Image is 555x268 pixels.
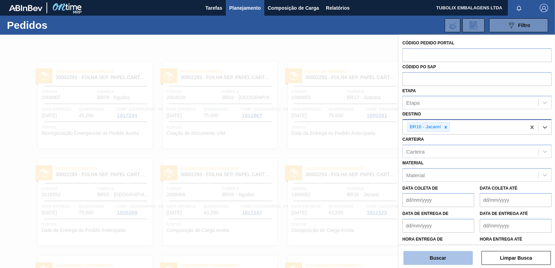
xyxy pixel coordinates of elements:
div: Solicitação de Revisão de Pedidos [462,18,485,32]
button: Filtro [489,18,548,32]
span: Planejamento [229,4,261,12]
label: Data coleta até [480,186,517,191]
span: Relatórios [326,4,350,12]
div: Importar Negociações dos Pedidos [445,18,460,32]
div: Etapa [406,100,420,106]
div: Material [406,172,425,178]
img: Logout [540,4,548,12]
label: Carteira [402,137,424,142]
h1: Pedidos [7,21,108,29]
label: Hora entrega até [480,234,552,244]
label: Hora entrega de [402,234,474,244]
span: Composição de Carga [268,4,319,12]
label: Data de Entrega até [480,211,528,216]
div: BR16 - Jacareí [408,123,442,131]
input: dd/mm/yyyy [402,193,474,207]
label: Código Pedido Portal [402,41,454,45]
label: Data de Entrega de [402,211,449,216]
label: Data coleta de [402,186,438,191]
label: Códido PO SAP [402,64,436,69]
label: Etapa [402,88,416,93]
button: Notificações [508,3,530,13]
label: Material [402,161,424,165]
div: Carteira [406,148,425,154]
input: dd/mm/yyyy [480,193,552,207]
span: Tarefas [205,4,222,12]
label: Destino [402,112,421,116]
input: dd/mm/yyyy [480,219,552,233]
img: TNhmsLtSVTkK8tSr43FrP2fwEKptu5GPRR3wAAAABJRU5ErkJggg== [9,5,42,11]
span: Filtro [518,23,530,28]
input: dd/mm/yyyy [402,219,474,233]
